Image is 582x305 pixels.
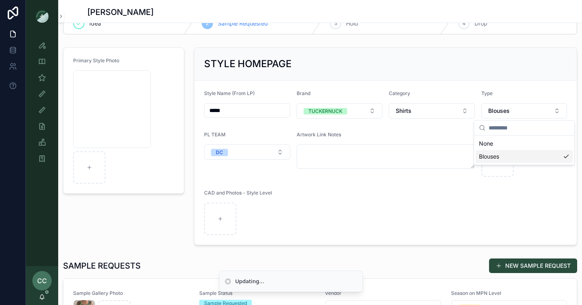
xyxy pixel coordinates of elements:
button: Select Button [481,103,567,119]
button: Select Button [297,103,383,119]
span: PL TEAM [204,131,226,138]
img: App logo [36,10,48,23]
span: Blouses [479,152,499,161]
span: Idea [89,19,101,28]
button: NEW SAMPLE REQUEST [489,258,577,273]
span: 2 [206,20,209,27]
h1: SAMPLE REQUESTS [63,260,141,271]
span: Shirts [396,107,411,115]
span: Season on MPN Level [451,290,567,297]
span: Type [481,90,493,96]
div: Suggestions [474,136,574,165]
span: CC [37,276,47,286]
span: Sample Status [199,290,316,297]
span: Brand [297,90,310,96]
span: Artwork Link Notes [297,131,341,138]
span: Vendor [325,290,441,297]
button: Select Button [389,103,475,119]
h1: [PERSON_NAME] [87,6,154,18]
span: 3 [334,20,337,27]
div: DC [216,149,223,156]
span: Sample Gallery Photo [73,290,190,297]
span: CAD and Photos - Style Level [204,190,272,196]
span: Hold [346,19,358,28]
span: Blouses [488,107,510,115]
span: Drop [474,19,487,28]
div: Updating... [235,277,264,286]
span: Category [389,90,410,96]
span: Sample Requested [218,19,268,28]
h2: STYLE HOMEPAGE [204,57,291,70]
span: 4 [462,20,466,27]
span: Primary Style Photo [73,57,119,64]
button: Select Button [204,144,290,160]
div: None [476,137,573,150]
div: TUCKERNUCK [308,108,342,114]
span: Style Name (From LP) [204,90,255,96]
div: scrollable content [26,32,58,176]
